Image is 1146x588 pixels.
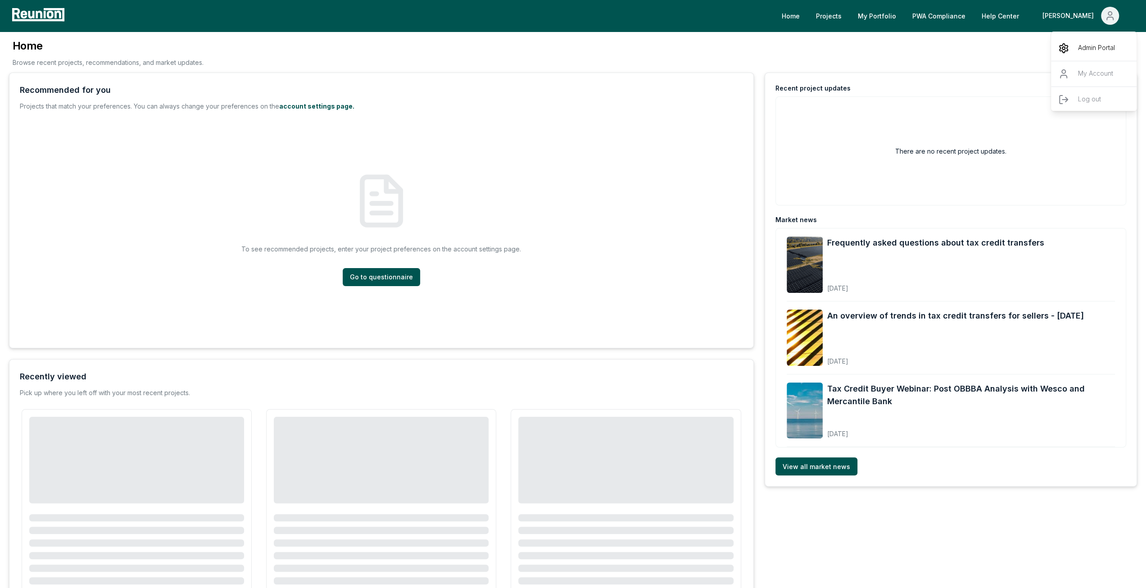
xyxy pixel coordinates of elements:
[20,370,86,383] div: Recently viewed
[20,84,111,96] div: Recommended for you
[1078,43,1115,54] p: Admin Portal
[827,423,1115,438] div: [DATE]
[20,388,190,397] div: Pick up where you left off with your most recent projects.
[775,7,1137,25] nav: Main
[13,58,204,67] p: Browse recent projects, recommendations, and market updates.
[775,215,817,224] div: Market news
[1051,36,1137,61] a: Admin Portal
[827,277,1044,293] div: [DATE]
[827,350,1084,366] div: [DATE]
[279,102,354,110] a: account settings page.
[775,457,857,475] a: View all market news
[1051,36,1137,116] div: [PERSON_NAME]
[827,237,1044,249] a: Frequently asked questions about tax credit transfers
[895,146,1006,156] h2: There are no recent project updates.
[787,310,823,366] img: An overview of trends in tax credit transfers for sellers - September 2025
[775,7,807,25] a: Home
[1078,94,1101,105] p: Log out
[827,383,1115,408] a: Tax Credit Buyer Webinar: Post OBBBA Analysis with Wesco and Mercantile Bank
[787,237,823,293] img: Frequently asked questions about tax credit transfers
[13,39,204,53] h3: Home
[827,310,1084,322] a: An overview of trends in tax credit transfers for sellers - [DATE]
[775,84,851,93] div: Recent project updates
[974,7,1026,25] a: Help Center
[809,7,849,25] a: Projects
[1078,68,1113,79] p: My Account
[1042,7,1097,25] div: [PERSON_NAME]
[787,383,823,439] img: Tax Credit Buyer Webinar: Post OBBBA Analysis with Wesco and Mercantile Bank
[1035,7,1126,25] button: [PERSON_NAME]
[343,268,420,286] a: Go to questionnaire
[20,102,279,110] span: Projects that match your preferences. You can always change your preferences on the
[241,244,521,254] p: To see recommended projects, enter your project preferences on the account settings page.
[905,7,973,25] a: PWA Compliance
[851,7,903,25] a: My Portfolio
